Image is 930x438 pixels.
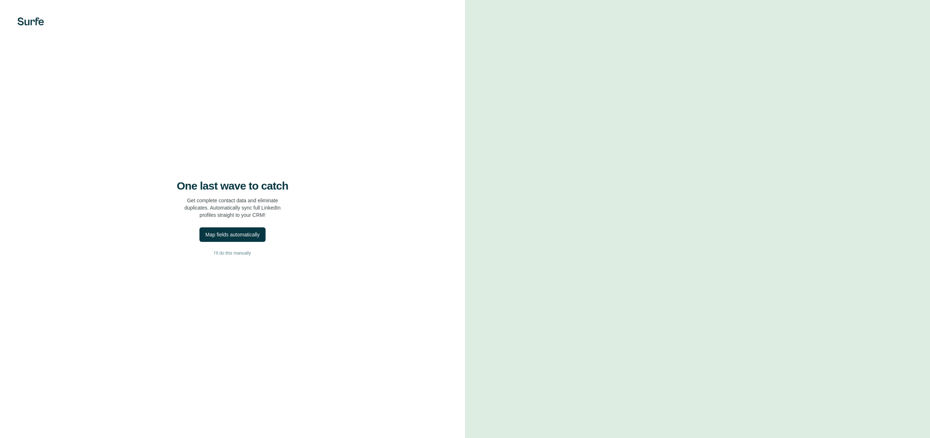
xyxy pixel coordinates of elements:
button: Map fields automatically [199,227,265,242]
span: I’ll do this manually [214,250,251,256]
button: I’ll do this manually [15,248,450,259]
h4: One last wave to catch [177,179,288,192]
p: Get complete contact data and eliminate duplicates. Automatically sync full LinkedIn profiles str... [185,197,281,219]
img: Surfe's logo [17,17,44,25]
div: Map fields automatically [205,231,259,238]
